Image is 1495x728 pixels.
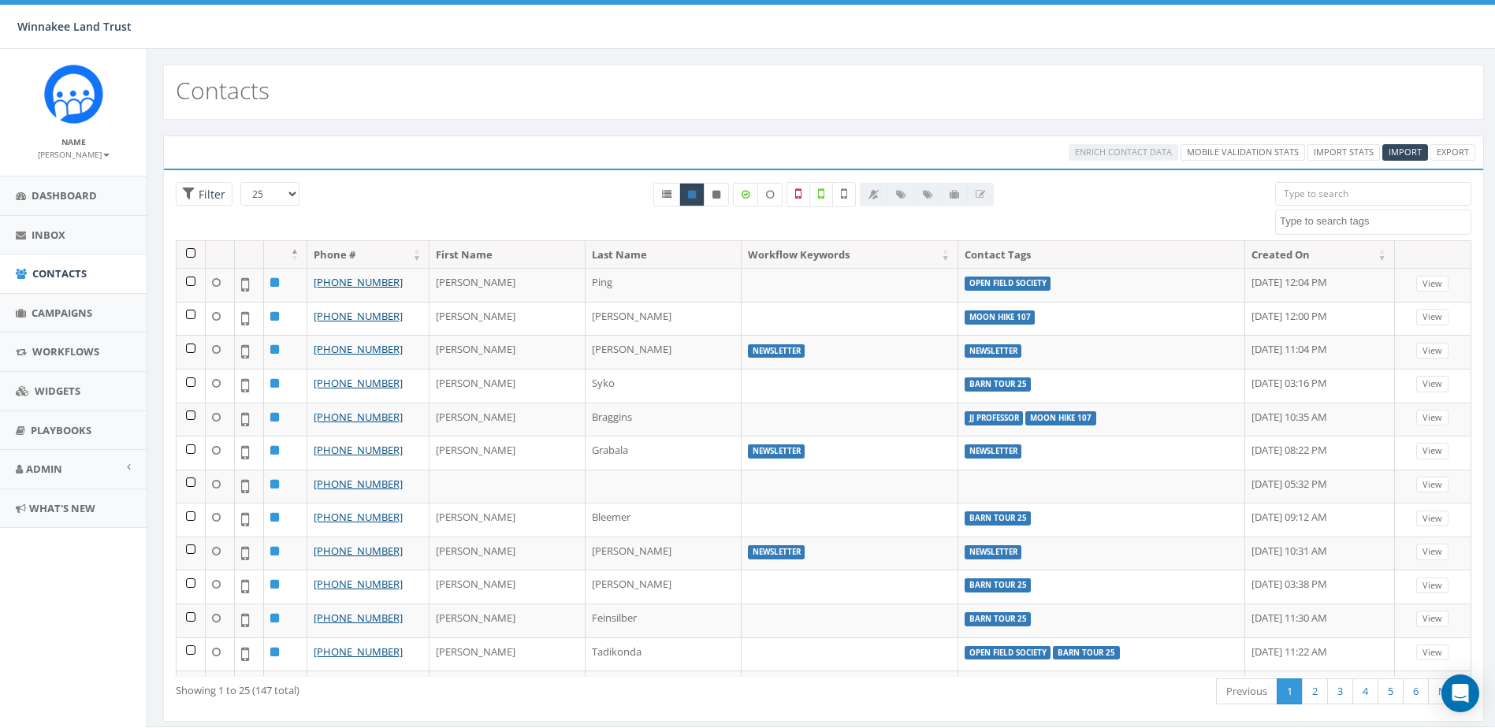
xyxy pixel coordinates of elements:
a: View [1416,511,1449,527]
a: [PHONE_NUMBER] [314,309,403,323]
label: Barn Tour 25 [965,612,1032,626]
td: [PERSON_NAME] [430,570,586,604]
label: Barn Tour 25 [965,578,1032,592]
td: [PERSON_NAME] [430,369,586,403]
label: Moon Hike 107 [1025,411,1096,425]
td: [PERSON_NAME] [430,436,586,470]
td: [DATE] 10:31 AM [1245,537,1394,570]
a: Next [1428,678,1471,704]
a: [PERSON_NAME] [38,147,110,161]
td: [PERSON_NAME] [430,604,586,637]
label: Data Enriched [733,183,758,206]
label: Open Field Society [965,646,1051,660]
a: View [1416,276,1449,292]
td: [PERSON_NAME] [430,302,586,336]
th: Phone #: activate to sort column ascending [307,241,430,269]
a: Active [679,183,705,206]
td: [PERSON_NAME] [430,670,586,704]
a: Previous [1216,678,1277,704]
div: Open Intercom Messenger [1441,674,1479,712]
td: [PERSON_NAME] [430,637,586,671]
a: [PHONE_NUMBER] [314,611,403,625]
label: Newsletter [965,545,1022,559]
a: [PHONE_NUMBER] [314,376,403,390]
a: 6 [1403,678,1429,704]
td: [DATE] 11:22 AM [1245,637,1394,671]
td: [PERSON_NAME] [430,268,586,302]
td: [DATE] 08:51 AM [1245,670,1394,704]
a: Import [1382,144,1428,161]
span: Campaigns [32,306,92,320]
td: Tadikonda [586,637,742,671]
td: Ping [586,268,742,302]
span: Winnakee Land Trust [17,19,132,34]
label: Open Field Society [965,277,1051,291]
td: [DATE] 03:38 PM [1245,570,1394,604]
a: [PHONE_NUMBER] [314,577,403,591]
a: [PHONE_NUMBER] [314,510,403,524]
a: View [1416,644,1449,661]
td: [PERSON_NAME] [586,570,742,604]
label: JJ Professor [965,411,1024,425]
span: Inbox [32,228,65,242]
span: Import [1389,146,1422,158]
td: [DATE] 12:04 PM [1245,268,1394,302]
a: [PHONE_NUMBER] [314,275,403,289]
a: Opted Out [704,183,729,206]
a: All contacts [653,183,680,206]
a: Mobile Validation Stats [1181,144,1305,161]
a: View [1416,443,1449,459]
td: [PERSON_NAME] [430,335,586,369]
td: [PERSON_NAME] [586,335,742,369]
a: 5 [1378,678,1404,704]
a: View [1416,477,1449,493]
a: 1 [1277,678,1303,704]
label: Validated [809,182,833,207]
div: Showing 1 to 25 (147 total) [176,677,702,698]
td: [PERSON_NAME] [586,670,742,704]
td: [DATE] 05:32 PM [1245,470,1394,503]
a: View [1416,544,1449,560]
td: Grabala [586,436,742,470]
td: [DATE] 11:04 PM [1245,335,1394,369]
span: Advance Filter [176,182,232,206]
a: Import Stats [1307,144,1380,161]
label: Newsletter [748,545,805,559]
label: Barn Tour 25 [1053,646,1120,660]
span: What's New [29,501,95,515]
span: Admin [26,462,62,476]
th: Contact Tags [958,241,1246,269]
label: Data not Enriched [757,183,783,206]
i: This phone number is unsubscribed and has opted-out of all texts. [712,190,720,199]
th: Last Name [586,241,742,269]
td: [DATE] 09:12 AM [1245,503,1394,537]
img: Rally_Corp_Icon.png [44,65,103,124]
th: Created On: activate to sort column ascending [1245,241,1394,269]
a: View [1416,578,1449,594]
label: Barn Tour 25 [965,377,1032,392]
a: [PHONE_NUMBER] [314,544,403,558]
small: [PERSON_NAME] [38,149,110,160]
td: Syko [586,369,742,403]
textarea: Search [1280,214,1471,228]
small: Name [61,136,86,147]
span: CSV files only [1389,146,1422,158]
td: [DATE] 10:35 AM [1245,403,1394,436]
td: [DATE] 08:22 PM [1245,436,1394,470]
i: This phone number is subscribed and will receive texts. [688,190,696,199]
a: [PHONE_NUMBER] [314,342,403,356]
a: 2 [1302,678,1328,704]
td: Feinsilber [586,604,742,637]
td: [PERSON_NAME] [430,503,586,537]
a: View [1416,309,1449,325]
span: Workflows [32,344,99,358]
td: [DATE] 12:00 PM [1245,302,1394,336]
span: Contacts [32,266,87,280]
label: Not a Mobile [787,182,810,207]
th: Workflow Keywords: activate to sort column ascending [742,241,958,269]
a: View [1416,343,1449,359]
a: [PHONE_NUMBER] [314,644,403,659]
a: 4 [1352,678,1378,704]
label: Newsletter [965,344,1022,358]
label: Barn Tour 25 [965,511,1032,526]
